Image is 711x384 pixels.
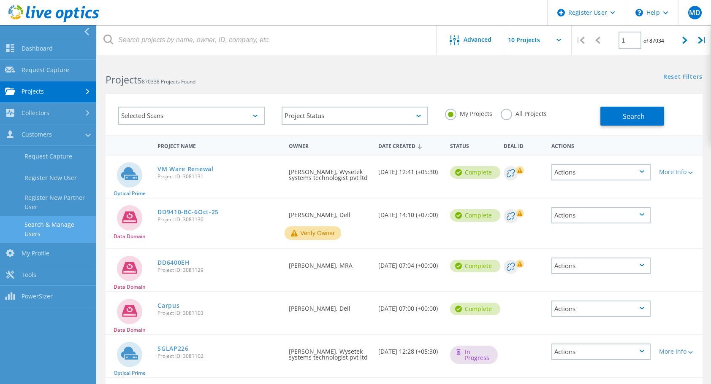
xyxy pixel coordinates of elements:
[285,199,374,226] div: [PERSON_NAME], Dell
[157,217,280,222] span: Project ID: 3081130
[157,209,219,215] a: DD9410-BC-6Oct-25
[551,344,651,360] div: Actions
[142,78,195,85] span: 870338 Projects Found
[551,207,651,223] div: Actions
[663,74,703,81] a: Reset Filters
[118,107,265,125] div: Selected Scans
[114,234,146,239] span: Data Domain
[374,249,446,277] div: [DATE] 07:04 (+00:00)
[450,166,500,179] div: Complete
[8,18,99,24] a: Live Optics Dashboard
[600,107,664,126] button: Search
[157,166,214,172] a: VM Ware Renewal
[551,301,651,317] div: Actions
[374,335,446,363] div: [DATE] 12:28 (+05:30)
[374,292,446,320] div: [DATE] 07:00 (+00:00)
[547,137,655,153] div: Actions
[450,303,500,315] div: Complete
[572,25,589,55] div: |
[285,226,341,240] button: Verify Owner
[551,258,651,274] div: Actions
[157,303,179,309] a: Carpus
[689,9,700,16] span: MD
[157,174,280,179] span: Project ID: 3081131
[551,164,651,180] div: Actions
[282,107,428,125] div: Project Status
[374,156,446,183] div: [DATE] 12:41 (+05:30)
[464,37,491,43] span: Advanced
[374,137,446,153] div: Date Created
[285,137,374,153] div: Owner
[106,73,142,86] b: Projects
[157,260,190,266] a: DD6400EH
[694,25,711,55] div: |
[623,112,645,121] span: Search
[285,292,374,320] div: [PERSON_NAME], Dell
[114,191,146,196] span: Optical Prime
[153,137,285,153] div: Project Name
[501,109,547,117] label: All Projects
[446,137,499,153] div: Status
[499,137,547,153] div: Deal Id
[157,311,280,316] span: Project ID: 3081103
[285,335,374,369] div: [PERSON_NAME], Wysetek systems technologist pvt ltd
[659,349,698,354] div: More Info
[97,25,437,55] input: Search projects by name, owner, ID, company, etc
[445,109,492,117] label: My Projects
[643,37,664,44] span: of 87034
[114,371,146,376] span: Optical Prime
[285,249,374,277] div: [PERSON_NAME], MRA
[114,285,146,290] span: Data Domain
[114,328,146,333] span: Data Domain
[635,9,643,16] svg: \n
[659,169,698,175] div: More Info
[450,346,498,364] div: In Progress
[157,346,189,352] a: SGLAP226
[157,354,280,359] span: Project ID: 3081102
[157,268,280,273] span: Project ID: 3081129
[450,209,500,222] div: Complete
[285,156,374,189] div: [PERSON_NAME], Wysetek systems technologist pvt ltd
[374,199,446,226] div: [DATE] 14:10 (+07:00)
[450,260,500,272] div: Complete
